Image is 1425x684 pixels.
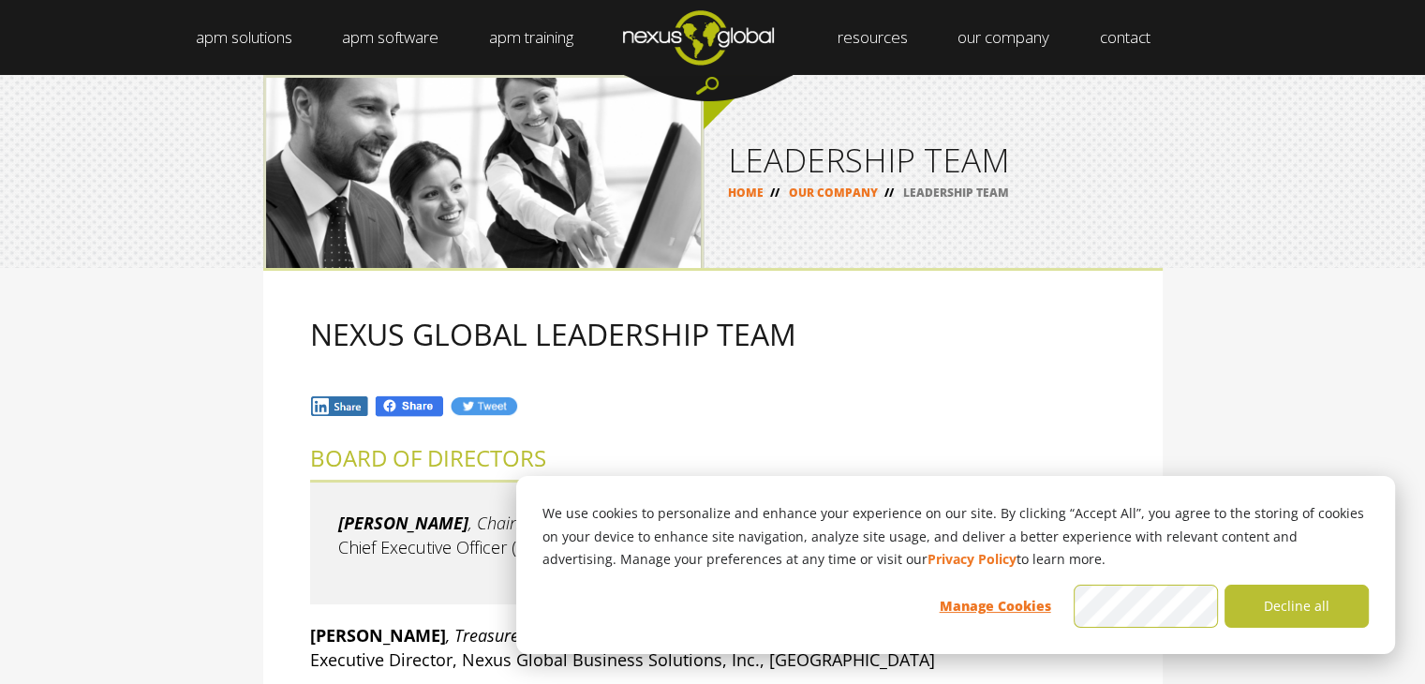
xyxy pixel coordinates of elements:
em: [PERSON_NAME] [338,512,468,534]
img: In.jpg [310,395,370,417]
a: OUR COMPANY [789,185,878,201]
strong: [PERSON_NAME] [310,624,446,647]
em: , Chairman/Founder [468,512,616,534]
span: Executive Director, Nexus Global Business Solutions, Inc., [GEOGRAPHIC_DATA] [310,648,935,671]
button: Manage Cookies [923,585,1067,628]
img: Tw.jpg [450,395,517,417]
p: We use cookies to personalize and enhance your experience on our site. By clicking “Accept All”, ... [542,502,1369,572]
h2: BOARD OF DIRECTORS [310,446,1116,470]
span: Chief Executive Officer (CEO), Nexus Global Business Solutions, Inc., [GEOGRAPHIC_DATA] [338,536,1022,558]
a: Privacy Policy [928,548,1017,572]
h2: NEXUS GLOBAL LEADERSHIP TEAM [310,318,1116,350]
span: // [764,185,786,201]
button: Decline all [1225,585,1369,628]
button: Accept all [1074,585,1218,628]
img: Fb.png [374,394,445,418]
div: Cookie banner [516,476,1395,654]
em: , Treasurer [446,624,526,647]
a: HOME [728,185,764,201]
h1: LEADERSHIP TEAM [728,143,1138,176]
span: // [878,185,900,201]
